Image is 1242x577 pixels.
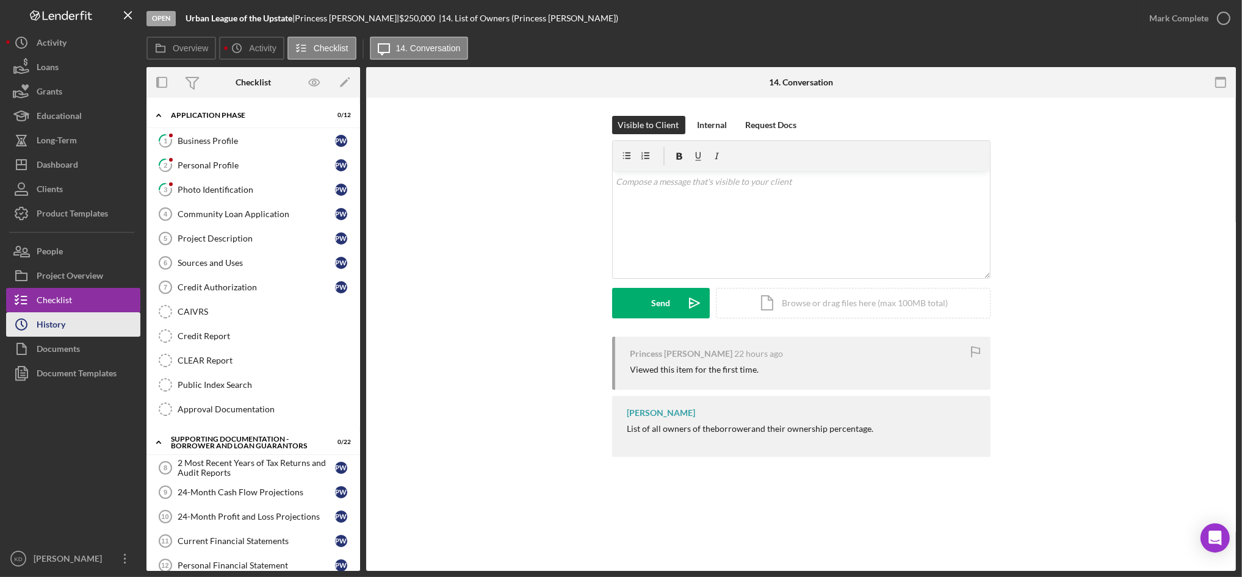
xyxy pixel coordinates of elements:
[335,559,347,572] div: P W
[335,135,347,147] div: P W
[37,337,80,364] div: Documents
[329,439,351,446] div: 0 / 22
[178,356,353,365] div: CLEAR Report
[651,288,670,318] div: Send
[6,361,140,385] button: Document Templates
[153,373,354,397] a: Public Index Search
[37,288,72,315] div: Checklist
[6,177,140,201] a: Clients
[715,423,752,434] span: borrower
[31,547,110,574] div: [PERSON_NAME]
[335,184,347,196] div: P W
[1149,6,1208,30] div: Mark Complete
[329,112,351,119] div: 0 / 12
[630,349,733,359] div: Princess [PERSON_NAME]
[236,77,271,87] div: Checklist
[612,288,710,318] button: Send
[396,43,461,53] label: 14. Conversation
[37,104,82,131] div: Educational
[6,547,140,571] button: KD[PERSON_NAME]
[153,202,354,226] a: 4Community Loan ApplicationPW
[161,537,168,545] tspan: 11
[164,161,167,169] tspan: 2
[740,116,803,134] button: Request Docs
[178,331,353,341] div: Credit Report
[153,397,354,421] a: Approval Documentation
[6,201,140,226] a: Product Templates
[146,11,176,26] div: Open
[153,529,354,553] a: 11Current Financial StatementsPW
[161,562,168,569] tspan: 12
[612,116,685,134] button: Visible to Client
[161,513,168,520] tspan: 10
[178,307,353,317] div: CAIVRS
[178,136,335,146] div: Business Profile
[153,348,354,373] a: CLEAR Report
[37,128,77,156] div: Long-Term
[6,30,140,55] button: Activity
[37,201,108,229] div: Product Templates
[164,284,167,291] tspan: 7
[164,489,167,496] tspan: 9
[335,486,347,498] div: P W
[630,365,759,375] div: Viewed this item for the first time.
[153,251,354,275] a: 6Sources and UsesPW
[178,234,335,243] div: Project Description
[153,299,354,324] a: CAIVRS
[249,43,276,53] label: Activity
[178,258,335,268] div: Sources and Uses
[6,79,140,104] a: Grants
[6,263,140,288] button: Project Overview
[314,43,348,53] label: Checklist
[37,177,63,204] div: Clients
[153,324,354,348] a: Credit Report
[6,128,140,152] a: Long-Term
[370,37,469,60] button: 14. Conversation
[746,116,797,134] div: Request Docs
[153,177,354,202] a: 3Photo IdentificationPW
[153,129,354,153] a: 1Business ProfilePW
[335,281,347,293] div: P W
[335,257,347,269] div: P W
[6,152,140,177] button: Dashboard
[178,380,353,390] div: Public Index Search
[6,337,140,361] button: Documents
[769,77,833,87] div: 14. Conversation
[6,104,140,128] button: Educational
[153,480,354,504] a: 924-Month Cash Flow ProjectionsPW
[178,536,335,546] div: Current Financial Statements
[335,535,347,547] div: P W
[1137,6,1236,30] button: Mark Complete
[164,137,167,145] tspan: 1
[6,239,140,263] button: People
[698,116,728,134] div: Internal
[178,561,335,570] div: Personal Financial Statement
[627,408,696,418] div: [PERSON_NAME]
[37,239,63,267] div: People
[6,55,140,79] button: Loans
[691,116,734,134] button: Internal
[186,13,292,23] b: Urban League of the Upstate
[14,556,22,562] text: KD
[6,288,140,312] a: Checklist
[164,185,167,193] tspan: 3
[164,259,167,267] tspan: 6
[618,116,679,134] div: Visible to Client
[37,312,65,340] div: History
[439,13,618,23] div: | 14. List of Owners (Princess [PERSON_NAME])
[335,511,347,523] div: P W
[735,349,784,359] time: 2025-09-10 16:10
[335,208,347,220] div: P W
[627,423,715,434] span: List of all owners of the
[752,423,874,434] span: and their ownership percentage.
[6,312,140,337] button: History
[186,13,295,23] div: |
[37,361,117,389] div: Document Templates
